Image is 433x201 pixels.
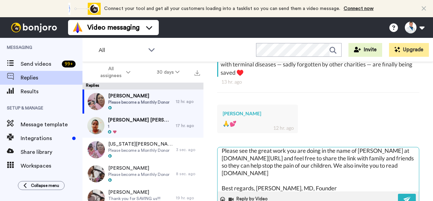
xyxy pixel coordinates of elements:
span: All assignees [97,65,125,79]
a: [US_STATE][PERSON_NAME]Please become a Monthly Donor3 sec. ago [82,138,203,162]
button: Collapse menu [18,181,65,190]
div: 99 + [62,61,76,67]
div: 12 hr. ago [273,125,294,131]
img: bj-logo-header-white.svg [8,23,60,32]
span: Collapse menu [31,183,59,188]
span: [PERSON_NAME] [108,165,169,172]
button: Invite [348,43,382,57]
img: 0441727c-fdd0-47d6-83bf-e06fec64f05e-thumb.jpg [88,141,105,158]
a: Connect now [344,6,374,11]
div: animation [63,3,101,15]
span: Video messaging [87,23,140,32]
img: export.svg [195,70,200,76]
button: Upgrade [389,43,429,57]
div: 12 hr. ago [176,99,200,104]
span: Connect your tool and get all your customers loading into a tasklist so you can send them a video... [104,6,340,11]
span: Results [21,87,82,96]
span: [PERSON_NAME] [PERSON_NAME] [108,117,173,124]
div: 🙏💕 [223,120,292,128]
div: 3 sec. ago [176,147,200,152]
button: 30 days [144,66,193,78]
a: [PERSON_NAME]Please become a Monthly Donor12 hr. ago [82,89,203,114]
span: Replies [21,74,82,82]
div: 13 hr. ago [221,78,415,85]
span: Send videos [21,60,59,68]
span: Please become a Monthly Donor [108,99,169,105]
div: Replies [82,83,203,89]
div: 8 sec. ago [176,171,200,177]
span: 1 [108,124,173,129]
a: [PERSON_NAME] [PERSON_NAME]117 hr. ago [82,114,203,138]
span: All [99,46,145,54]
span: [PERSON_NAME] [108,189,160,196]
span: [PERSON_NAME] [108,93,169,99]
img: vm-color.svg [72,22,83,33]
img: 9686096d-b2a8-4792-aee6-367d896e9e95-thumb.jpg [88,93,105,110]
button: Export all results that match these filters now. [192,67,202,77]
span: Please become a Monthly Donor [108,172,169,177]
span: Message template [21,120,82,129]
div: [PERSON_NAME] [223,110,292,117]
img: b24dc55c-b1ee-4366-a8a8-0ce6398274a0-thumb.jpg [87,117,104,134]
span: Share library [21,148,82,156]
button: All assignees [84,63,144,82]
img: b4fe9b51-69e5-4015-b7cb-246eea6852ac-thumb.jpg [88,165,105,182]
div: 19 hr. ago [176,195,200,201]
a: [PERSON_NAME]Please become a Monthly Donor8 sec. ago [82,162,203,186]
span: Workspaces [21,162,82,170]
div: 17 hr. ago [176,123,200,128]
span: [US_STATE][PERSON_NAME] [108,141,173,148]
span: Integrations [21,134,69,142]
span: Please become a Monthly Donor [108,148,173,153]
textarea: Dear [PERSON_NAME], God bless you and your family! Thanks for the love, encouragement, support, a... [218,147,419,191]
